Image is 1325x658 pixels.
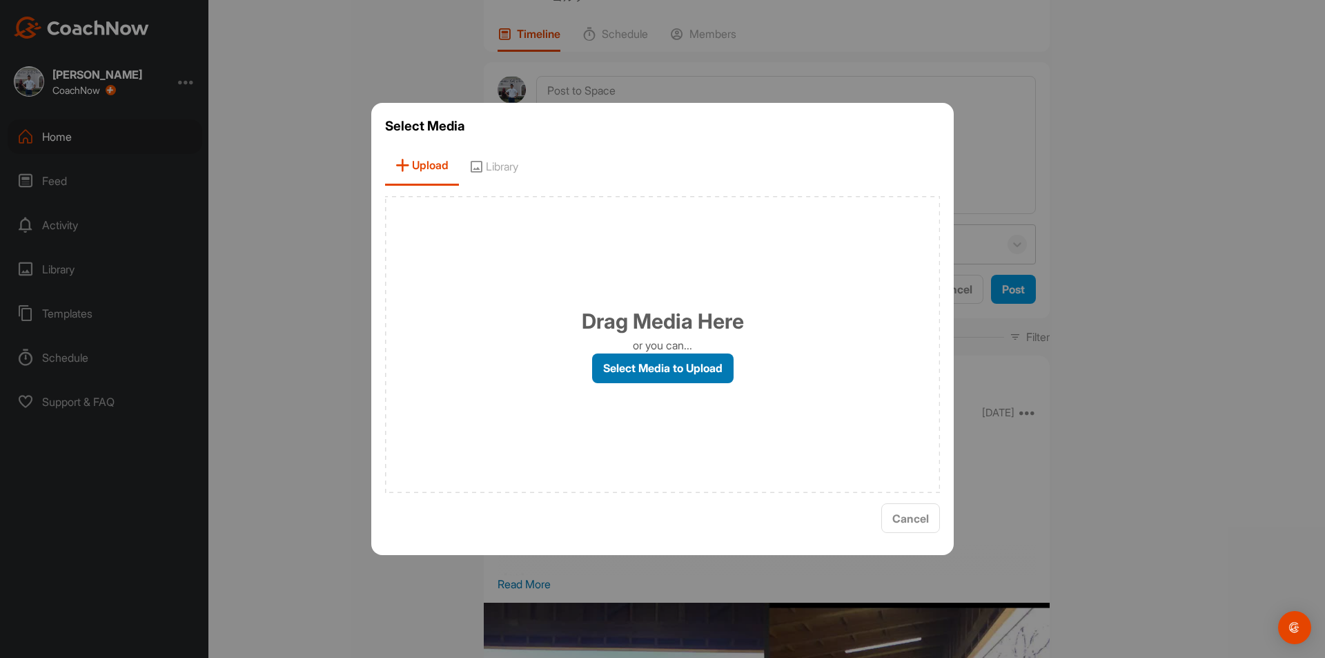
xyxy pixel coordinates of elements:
button: Cancel [881,503,940,533]
h3: Select Media [385,117,940,136]
label: Select Media to Upload [592,354,734,383]
h1: Drag Media Here [582,306,744,337]
p: or you can... [633,337,692,354]
div: Open Intercom Messenger [1278,611,1311,644]
span: Cancel [892,512,929,525]
span: Upload [385,146,459,186]
span: Library [459,146,529,186]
